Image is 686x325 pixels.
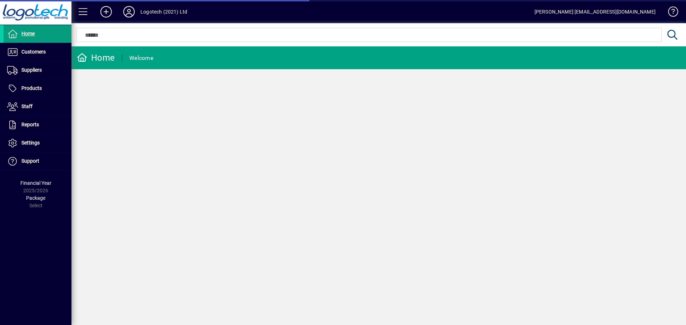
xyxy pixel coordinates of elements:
span: Customers [21,49,46,55]
button: Add [95,5,118,18]
span: Staff [21,103,33,109]
div: Welcome [129,52,153,64]
a: Customers [4,43,71,61]
a: Products [4,80,71,97]
a: Support [4,152,71,170]
span: Products [21,85,42,91]
span: Package [26,195,45,201]
div: Home [77,52,115,64]
span: Settings [21,140,40,146]
a: Reports [4,116,71,134]
a: Suppliers [4,61,71,79]
a: Knowledge Base [663,1,677,25]
div: [PERSON_NAME] [EMAIL_ADDRESS][DOMAIN_NAME] [535,6,656,17]
a: Staff [4,98,71,116]
span: Support [21,158,39,164]
div: Logotech (2021) Ltd [140,6,187,17]
a: Settings [4,134,71,152]
span: Suppliers [21,67,42,73]
span: Financial Year [20,180,51,186]
button: Profile [118,5,140,18]
span: Reports [21,122,39,127]
span: Home [21,31,35,36]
